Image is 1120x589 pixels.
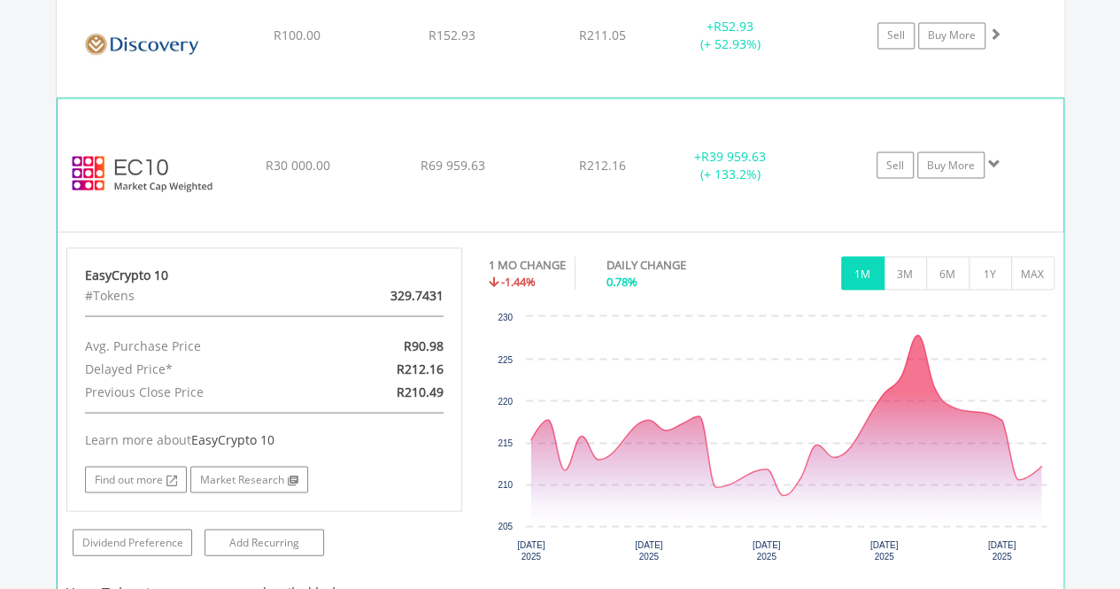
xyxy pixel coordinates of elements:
[498,312,513,322] text: 230
[918,22,985,49] a: Buy More
[404,337,444,353] span: R90.98
[397,360,444,376] span: R212.16
[489,256,566,273] div: 1 MO CHANGE
[926,256,969,290] button: 6M
[501,273,536,289] span: -1.44%
[579,27,626,43] span: R211.05
[498,438,513,447] text: 215
[714,18,753,35] span: R52.93
[489,307,1055,573] svg: Interactive chart
[397,383,444,399] span: R210.49
[498,521,513,531] text: 205
[420,156,484,173] span: R69 959.63
[85,466,187,492] a: Find out more
[606,273,637,289] span: 0.78%
[85,430,444,448] div: Learn more about
[498,479,513,489] text: 210
[701,147,766,164] span: R39 959.63
[265,156,329,173] span: R30 000.00
[72,283,328,306] div: #Tokens
[1011,256,1054,290] button: MAX
[606,256,748,273] div: DAILY CHANGE
[841,256,884,290] button: 1M
[884,256,927,290] button: 3M
[663,147,796,182] div: + (+ 133.2%)
[429,27,475,43] span: R152.93
[66,120,219,227] img: EC10.EC.EC10.png
[517,539,545,561] text: [DATE] 2025
[72,334,328,357] div: Avg. Purchase Price
[870,539,899,561] text: [DATE] 2025
[969,256,1012,290] button: 1Y
[917,151,985,178] a: Buy More
[191,430,274,447] span: EasyCrypto 10
[498,354,513,364] text: 225
[753,539,781,561] text: [DATE] 2025
[274,27,321,43] span: R100.00
[489,307,1054,573] div: Chart. Highcharts interactive chart.
[205,529,324,555] a: Add Recurring
[73,529,192,555] a: Dividend Preference
[190,466,308,492] a: Market Research
[498,396,513,406] text: 220
[72,357,328,380] div: Delayed Price*
[328,283,457,306] div: 329.7431
[72,380,328,403] div: Previous Close Price
[877,151,914,178] a: Sell
[635,539,663,561] text: [DATE] 2025
[664,18,798,53] div: + (+ 52.93%)
[85,266,444,283] div: EasyCrypto 10
[988,539,1016,561] text: [DATE] 2025
[579,156,626,173] span: R212.16
[877,22,915,49] a: Sell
